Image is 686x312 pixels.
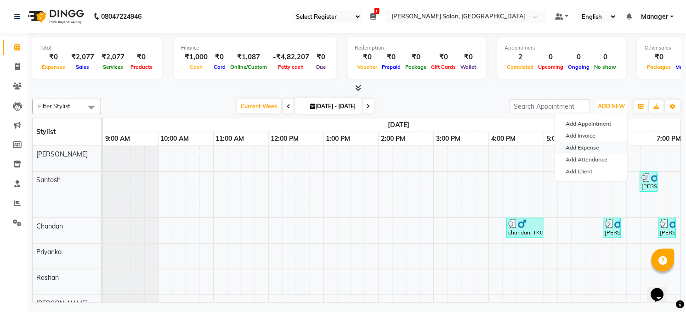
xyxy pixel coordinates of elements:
span: Cash [187,64,205,70]
div: ₹1,000 [181,52,211,62]
span: 1 [374,8,380,14]
span: Priyanka [36,248,62,256]
a: Add Attendance [555,154,628,166]
b: 08047224946 [101,4,142,29]
span: Santosh [36,176,61,184]
div: -₹4,82,207 [269,52,313,62]
div: ₹0 [459,52,479,62]
div: 0 [566,52,592,62]
span: Package [403,64,429,70]
a: 2:00 PM [379,132,408,145]
a: Add Client [555,166,628,178]
a: 7:00 PM [655,132,684,145]
a: Add Invoice [555,130,628,142]
button: Add Appointment [555,118,628,130]
span: Packages [645,64,674,70]
div: ₹0 [128,52,155,62]
div: ₹0 [403,52,429,62]
span: Online/Custom [228,64,269,70]
a: 11:00 AM [214,132,247,145]
div: ₹1,087 [228,52,269,62]
div: 0 [592,52,619,62]
a: 10:00 AM [159,132,192,145]
a: 12:00 PM [269,132,301,145]
span: Wallet [459,64,479,70]
div: Redemption [355,44,479,52]
div: ₹2,077 [98,52,128,62]
div: chandan, TK01, 04:20 PM-05:00 PM, Hair - Cut ([DEMOGRAPHIC_DATA]) (₹300),Hair - [PERSON_NAME] Tri... [508,219,543,237]
img: logo [23,4,86,29]
span: Due [314,64,328,70]
span: Products [128,64,155,70]
div: Total [40,44,155,52]
input: Search Appointment [510,99,590,113]
span: Completed [505,64,536,70]
span: Services [101,64,125,70]
div: ₹0 [380,52,403,62]
div: Appointment [505,44,619,52]
span: Filter Stylist [38,102,70,110]
span: Ongoing [566,64,592,70]
span: Card [211,64,228,70]
div: Finance [181,44,329,52]
div: ₹0 [645,52,674,62]
span: Prepaid [380,64,403,70]
div: ₹0 [429,52,459,62]
span: Sales [74,64,92,70]
span: Current Week [237,99,281,113]
div: 0 [536,52,566,62]
span: Roshan [36,273,59,282]
span: ADD NEW [598,103,625,110]
span: Manager [641,12,669,22]
span: Voucher [355,64,380,70]
div: [PERSON_NAME], TK02, 06:05 PM-06:25 PM, Hair - Cut ([DEMOGRAPHIC_DATA]) (₹300) [604,219,620,237]
a: Add Expense [555,142,628,154]
div: ₹0 [211,52,228,62]
a: 1:00 PM [324,132,353,145]
a: 1 [371,12,376,21]
span: [PERSON_NAME] [36,150,88,158]
span: Petty cash [276,64,306,70]
span: Expenses [40,64,68,70]
a: 3:00 PM [434,132,463,145]
a: 5:00 PM [544,132,573,145]
a: 9:00 AM [103,132,132,145]
iframe: chat widget [647,275,677,303]
span: Chandan [36,222,63,230]
div: [PERSON_NAME], TK03, 06:45 PM-07:05 PM, Hair - Shave ([DEMOGRAPHIC_DATA]) (₹150) [641,173,657,190]
a: September 1, 2025 [386,118,412,132]
span: [DATE] - [DATE] [308,103,358,110]
button: ADD NEW [596,100,628,113]
div: ₹0 [313,52,329,62]
span: Upcoming [536,64,566,70]
span: [PERSON_NAME] [36,299,88,307]
span: No show [592,64,619,70]
div: ₹2,077 [68,52,98,62]
div: [PERSON_NAME], TK03, 07:05 PM-07:25 PM, Hair - Cut ([DEMOGRAPHIC_DATA]) (₹300) [659,219,675,237]
span: Gift Cards [429,64,459,70]
a: 4:00 PM [489,132,518,145]
span: Stylist [36,128,56,136]
div: 2 [505,52,536,62]
div: ₹0 [355,52,380,62]
div: ₹0 [40,52,68,62]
